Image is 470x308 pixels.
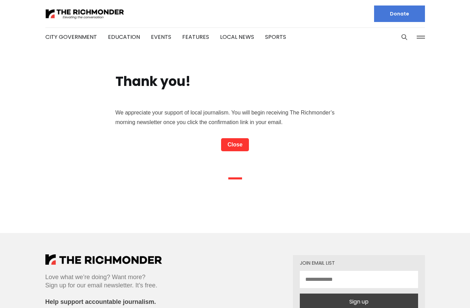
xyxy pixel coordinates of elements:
a: Sports [265,33,286,41]
a: Features [182,33,209,41]
img: The Richmonder [45,8,124,20]
a: Close [221,138,249,151]
a: Local News [220,33,254,41]
p: Help support accountable journalism. [45,298,162,306]
a: Events [151,33,171,41]
div: Join email list [300,261,418,265]
h1: Thank you! [116,74,191,89]
p: We appreciate your support of local journalism. You will begin receiving The Richmonder’s morning... [116,108,355,127]
img: The Richmonder Logo [45,254,162,265]
a: Education [108,33,140,41]
iframe: portal-trigger [434,274,470,308]
p: Love what we’re doing? Want more? Sign up for our email newsletter. It’s free. [45,273,162,289]
a: City Government [45,33,97,41]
